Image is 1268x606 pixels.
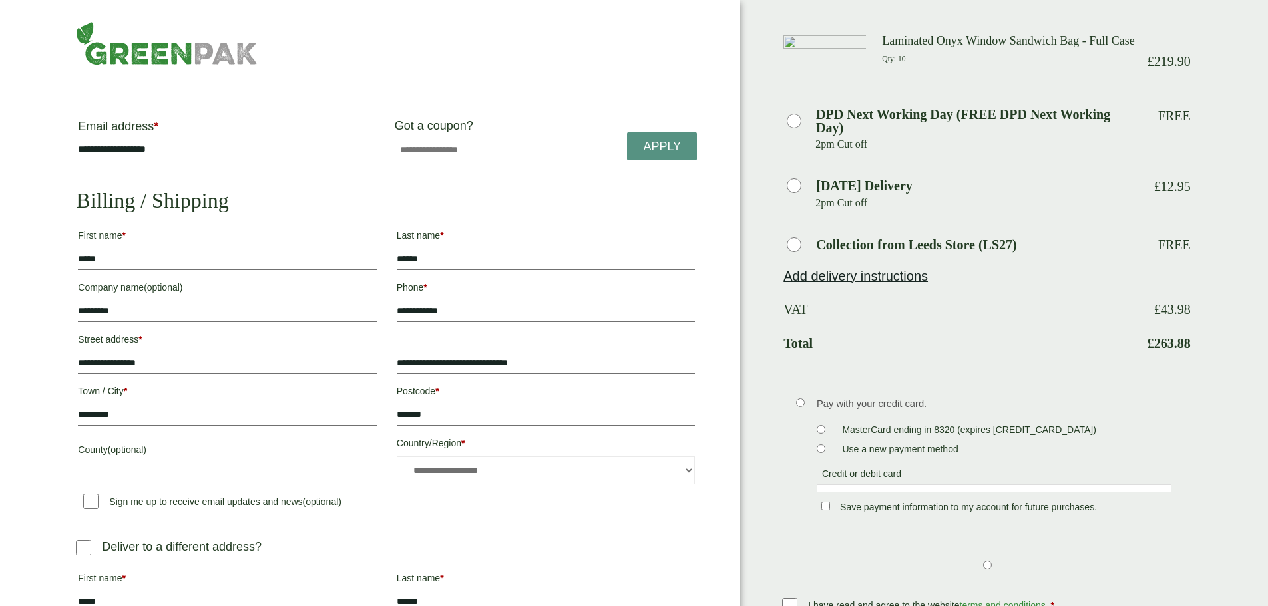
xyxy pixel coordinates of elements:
abbr: required [440,230,443,241]
abbr: required [122,573,125,583]
bdi: 12.95 [1154,179,1191,194]
span: (optional) [303,496,341,507]
h2: Billing / Shipping [76,188,697,213]
bdi: 43.98 [1154,302,1191,317]
label: Credit or debit card [817,468,907,483]
span: £ [1148,54,1154,69]
label: County [78,440,376,463]
label: Collection from Leeds Store (LS27) [816,238,1016,251]
a: Add delivery instructions [783,269,928,283]
p: Free [1158,108,1191,124]
p: Deliver to a different address? [102,538,262,556]
label: Last name [397,569,695,591]
abbr: required [461,438,465,448]
abbr: required [154,120,158,133]
label: Phone [397,278,695,301]
label: Country/Region [397,434,695,456]
label: Company name [78,278,376,301]
h3: Laminated Onyx Window Sandwich Bag - Full Case [882,34,1138,49]
input: Sign me up to receive email updates and news(optional) [83,494,99,509]
label: Email address [78,120,376,139]
bdi: 219.90 [1148,54,1191,69]
abbr: required [138,334,142,345]
abbr: required [124,386,127,396]
label: Got a coupon? [395,119,479,139]
span: (optional) [108,444,146,455]
abbr: required [423,282,427,293]
label: [DATE] Delivery [816,179,913,192]
span: (optional) [144,282,182,293]
label: Use a new payment method [837,444,963,458]
label: Last name [397,226,695,249]
span: £ [1154,179,1161,194]
label: Postcode [397,382,695,404]
span: £ [1154,302,1161,317]
abbr: required [435,386,439,396]
abbr: required [122,230,125,241]
label: Town / City [78,382,376,404]
abbr: required [440,573,443,583]
label: DPD Next Working Day (FREE DPD Next Working Day) [816,108,1138,134]
label: MasterCard ending in 8320 (expires [CREDIT_CARD_DATA]) [837,424,1102,439]
small: Qty: 10 [882,55,905,63]
p: Pay with your credit card. [817,396,1171,411]
th: VAT [783,293,1138,325]
label: First name [78,569,376,591]
a: Apply [627,132,697,161]
p: 2pm Cut off [815,134,1138,154]
p: Free [1158,237,1191,253]
th: Total [783,327,1138,359]
bdi: 263.88 [1148,336,1191,351]
span: Apply [643,140,681,154]
label: First name [78,226,376,249]
label: Street address [78,330,376,353]
span: £ [1148,336,1154,351]
img: GreenPak Supplies [76,21,258,65]
label: Sign me up to receive email updates and news [78,496,347,511]
p: 2pm Cut off [815,193,1138,213]
label: Save payment information to my account for future purchases. [835,502,1102,516]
